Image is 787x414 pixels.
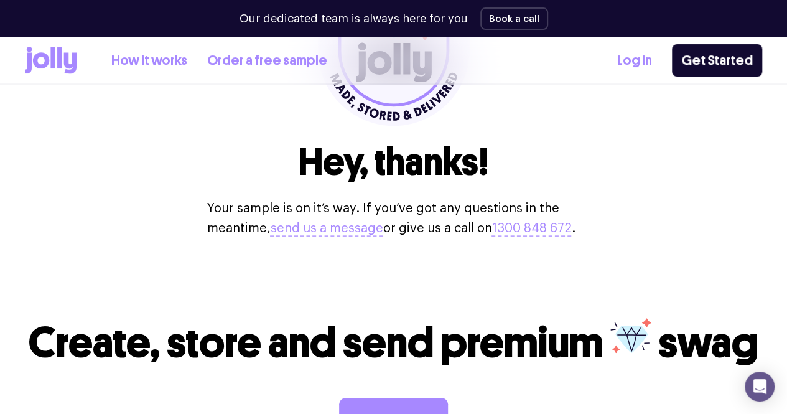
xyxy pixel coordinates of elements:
p: Our dedicated team is always here for you [240,11,468,27]
span: Create, store and send premium [29,318,603,369]
span: swag [658,318,758,369]
p: Your sample is on it’s way. If you’ve got any questions in the meantime, or give us a call on . [207,199,580,238]
a: Get Started [672,44,762,77]
button: send us a message [271,219,383,238]
div: Open Intercom Messenger [745,372,775,402]
h1: Hey, thanks! [299,141,488,184]
a: Log In [617,50,652,71]
button: Book a call [480,7,548,30]
a: How it works [111,50,187,71]
a: Order a free sample [207,50,327,71]
a: 1300 848 672 [492,222,572,235]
